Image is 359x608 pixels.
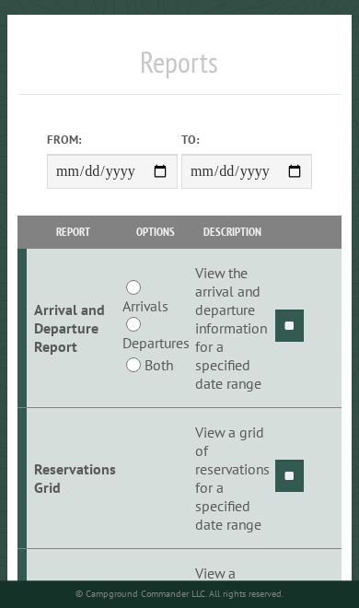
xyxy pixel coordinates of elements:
[47,131,178,148] label: From:
[192,216,272,248] th: Description
[27,216,119,248] th: Report
[122,332,190,354] label: Departures
[181,131,312,148] label: To:
[27,249,119,408] td: Arrival and Departure Report
[27,408,119,549] td: Reservations Grid
[75,588,284,600] small: © Campground Commander LLC. All rights reserved.
[119,216,191,248] th: Options
[122,295,168,317] label: Arrivals
[17,44,341,95] h1: Reports
[192,408,272,549] td: View a grid of reservations for a specified date range
[145,354,173,376] label: Both
[192,249,272,408] td: View the arrival and departure information for a specified date range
